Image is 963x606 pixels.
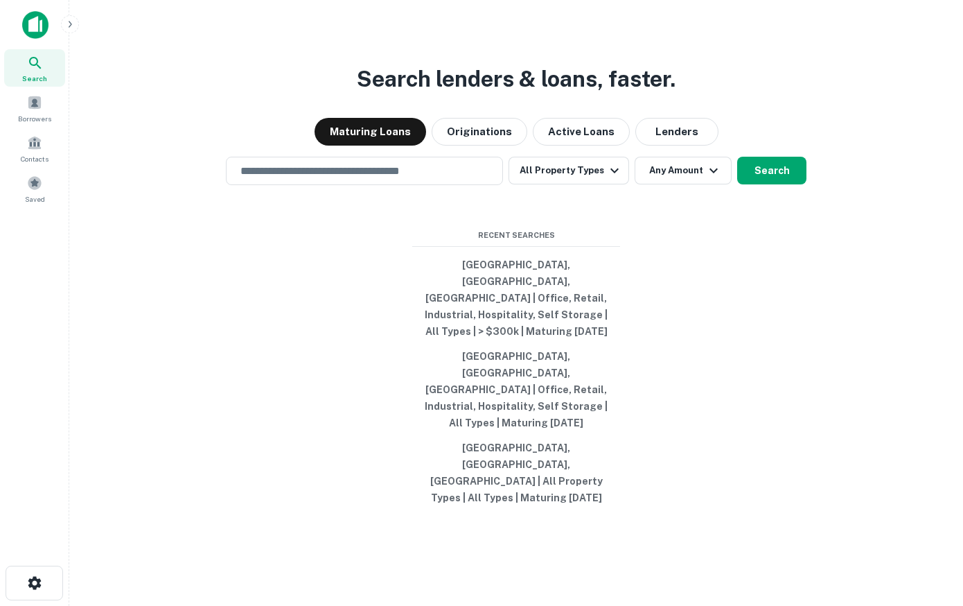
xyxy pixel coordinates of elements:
button: Any Amount [635,157,732,184]
button: [GEOGRAPHIC_DATA], [GEOGRAPHIC_DATA], [GEOGRAPHIC_DATA] | Office, Retail, Industrial, Hospitality... [412,252,620,344]
a: Search [4,49,65,87]
button: Lenders [635,118,718,146]
button: Search [737,157,806,184]
button: [GEOGRAPHIC_DATA], [GEOGRAPHIC_DATA], [GEOGRAPHIC_DATA] | Office, Retail, Industrial, Hospitality... [412,344,620,435]
a: Borrowers [4,89,65,127]
span: Search [22,73,47,84]
iframe: Chat Widget [894,495,963,562]
span: Saved [25,193,45,205]
button: Originations [432,118,527,146]
span: Borrowers [18,113,51,124]
button: Active Loans [533,118,630,146]
span: Contacts [21,153,48,164]
img: capitalize-icon.png [22,11,48,39]
a: Contacts [4,130,65,167]
button: Maturing Loans [315,118,426,146]
h3: Search lenders & loans, faster. [357,62,675,96]
a: Saved [4,170,65,207]
button: [GEOGRAPHIC_DATA], [GEOGRAPHIC_DATA], [GEOGRAPHIC_DATA] | All Property Types | All Types | Maturi... [412,435,620,510]
button: All Property Types [509,157,629,184]
span: Recent Searches [412,230,620,241]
